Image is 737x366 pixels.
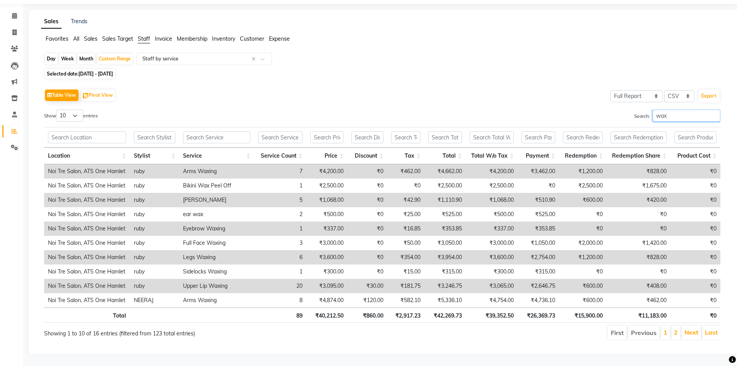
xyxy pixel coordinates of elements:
td: ₹500.00 [466,207,518,222]
td: ₹1,675.00 [607,179,670,193]
td: Bikini Wax Peel Off [179,179,254,193]
a: 1 [663,328,667,336]
td: ruby [130,222,179,236]
input: Search Payment [522,131,555,143]
td: ₹337.00 [306,222,348,236]
td: ₹600.00 [559,293,607,308]
td: ₹42.90 [387,193,424,207]
td: ruby [130,250,179,265]
td: ₹500.00 [306,207,348,222]
td: ₹353.85 [424,222,466,236]
div: Day [45,53,58,64]
td: ₹15.00 [387,265,424,279]
td: 3 [254,236,306,250]
th: Tax: activate to sort column ascending [387,148,424,164]
td: ₹4,200.00 [466,164,518,179]
td: ₹2,754.00 [518,250,559,265]
td: ₹0 [347,265,387,279]
label: Search: [634,110,720,122]
td: ₹0 [670,222,720,236]
button: Pivot View [81,89,115,101]
td: Noi Tre Salon, ATS One Hamlet [44,193,130,207]
td: ₹0 [387,179,424,193]
th: Total: activate to sort column ascending [424,148,466,164]
td: Eyebrow Waxing [179,222,254,236]
th: Stylist: activate to sort column ascending [130,148,179,164]
td: ₹828.00 [607,164,670,179]
input: Search Redemption Share [610,131,667,143]
td: ₹3,246.75 [424,279,466,293]
input: Search: [653,110,720,122]
td: ₹3,050.00 [424,236,466,250]
td: 20 [254,279,306,293]
td: ₹582.10 [387,293,424,308]
td: ₹0 [670,236,720,250]
th: Total W/o Tax: activate to sort column ascending [466,148,518,164]
th: Redemption Share: activate to sort column ascending [607,148,670,164]
td: ₹0 [670,164,720,179]
td: ₹3,600.00 [466,250,518,265]
th: Location: activate to sort column ascending [44,148,130,164]
span: Staff [138,35,150,42]
select: Showentries [56,110,83,122]
td: ₹25.00 [387,207,424,222]
td: ear wax [179,207,254,222]
td: 2 [254,207,306,222]
th: Product Cost: activate to sort column ascending [670,148,720,164]
input: Search Redemption [563,131,603,143]
td: ₹462.00 [607,293,670,308]
td: ₹30.00 [347,279,387,293]
td: ₹16.85 [387,222,424,236]
td: ₹0 [518,179,559,193]
td: ₹0 [559,265,607,279]
span: Favorites [46,35,68,42]
th: ₹40,212.50 [306,308,348,323]
span: Sales [84,35,97,42]
td: ruby [130,164,179,179]
span: Sales Target [102,35,133,42]
th: ₹860.00 [347,308,387,323]
td: Arms Waxing [179,164,254,179]
td: Upper Lip Waxing [179,279,254,293]
td: ₹0 [607,265,670,279]
td: ₹1,420.00 [607,236,670,250]
td: Arms Waxing [179,293,254,308]
td: 1 [254,265,306,279]
a: Trends [71,18,87,25]
td: ₹300.00 [466,265,518,279]
td: [PERSON_NAME] [179,193,254,207]
td: ruby [130,279,179,293]
td: Noi Tre Salon, ATS One Hamlet [44,250,130,265]
span: All [73,35,79,42]
th: ₹2,917.23 [387,308,424,323]
td: 5 [254,193,306,207]
button: Export [698,89,720,103]
td: ₹0 [347,250,387,265]
td: ₹0 [347,236,387,250]
td: ₹0 [559,222,607,236]
td: ₹0 [670,265,720,279]
td: ₹0 [347,164,387,179]
td: ₹0 [347,193,387,207]
td: ruby [130,207,179,222]
td: Noi Tre Salon, ATS One Hamlet [44,179,130,193]
td: ₹3,600.00 [306,250,348,265]
td: ₹181.75 [387,279,424,293]
div: Showing 1 to 10 of 16 entries (filtered from 123 total entries) [44,325,319,338]
div: Custom Range [97,53,133,64]
td: ₹2,500.00 [306,179,348,193]
td: ₹0 [670,193,720,207]
td: 1 [254,179,306,193]
input: Search Service Count [258,131,303,143]
th: Service: activate to sort column ascending [179,148,254,164]
td: ₹600.00 [559,193,607,207]
td: ₹5,336.10 [424,293,466,308]
td: Noi Tre Salon, ATS One Hamlet [44,207,130,222]
td: Noi Tre Salon, ATS One Hamlet [44,293,130,308]
td: Legs Waxing [179,250,254,265]
input: Search Tax [391,131,421,143]
td: Noi Tre Salon, ATS One Hamlet [44,164,130,179]
div: Week [59,53,76,64]
td: ₹510.90 [518,193,559,207]
input: Search Total [428,131,462,143]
